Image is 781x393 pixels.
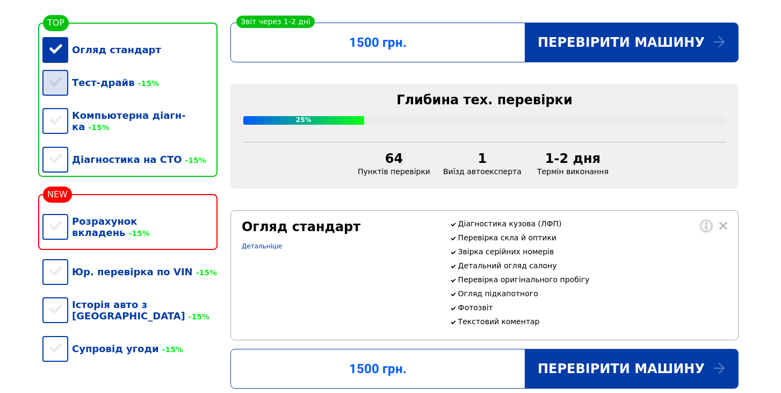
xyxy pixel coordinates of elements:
[242,219,437,234] div: Огляд стандарт
[534,151,611,166] div: 1-2 дня
[126,229,150,238] span: -15%
[85,123,109,132] span: -15%
[525,23,738,62] div: Перевірити машину
[458,303,727,312] p: Фотозвіт
[458,275,727,284] p: Перевірка оригінального пробігу
[243,116,364,125] div: 25%
[42,255,218,288] div: Юр. перевірка по VIN
[437,151,528,176] div: Виїзд автоексперта
[458,261,727,270] p: Детальний огляд салону
[525,349,738,388] div: Перевірити машину
[193,268,217,277] span: -15%
[135,79,159,88] span: -15%
[42,332,218,365] div: Супровід угоди
[242,242,282,250] a: Детальніше
[159,345,183,354] span: -15%
[42,66,218,99] div: Тест-драйв
[231,361,525,376] div: 1500 грн.
[185,312,209,321] span: -15%
[528,151,618,176] div: Термін виконання
[42,143,218,176] div: Діагностика на СТО
[42,205,218,249] div: Розрахунок вкладень
[458,247,727,256] p: Звірка серійних номерів
[358,151,430,166] div: 64
[458,233,727,242] p: Перевірка скла й оптики
[458,219,727,228] p: Діагностика кузова (ЛФП)
[458,317,727,326] p: Текстовий коментар
[42,99,218,143] div: Компьютерна діагн-ка
[243,92,726,108] div: Глибина тех. перевірки
[351,151,437,176] div: Пунктів перевірки
[458,289,727,298] p: Огляд підкапотного
[182,156,206,165] span: -15%
[42,288,218,332] div: Історія авто з [GEOGRAPHIC_DATA]
[42,33,218,66] div: Огляд стандарт
[231,35,525,50] div: 1500 грн.
[443,151,522,166] div: 1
